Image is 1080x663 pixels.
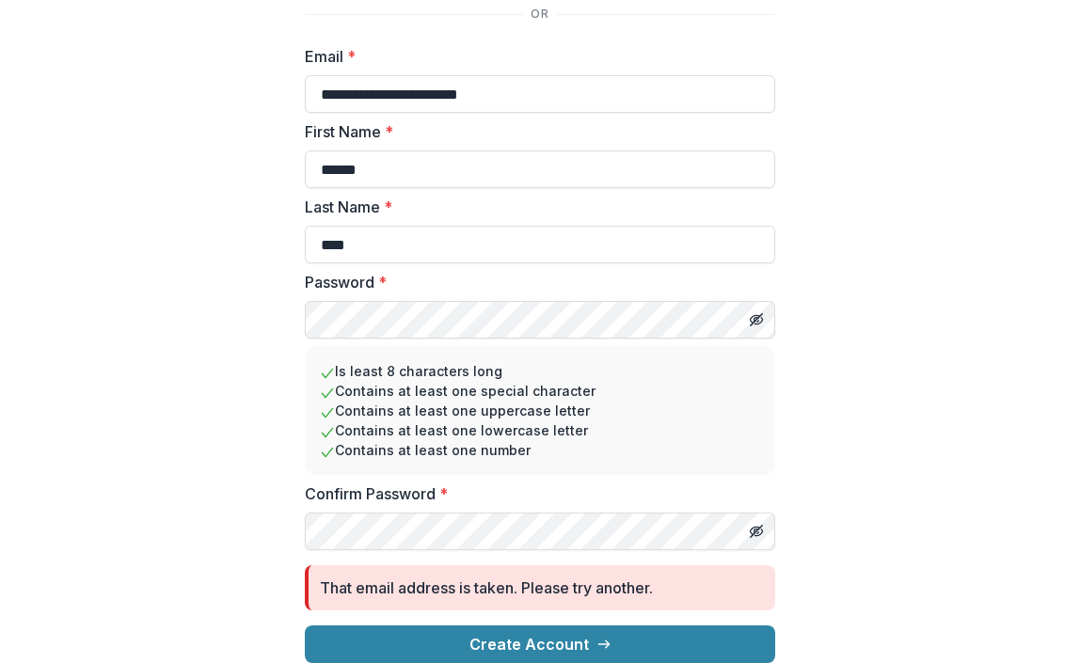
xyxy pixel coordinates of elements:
label: Password [305,271,764,293]
button: Create Account [305,625,775,663]
li: Is least 8 characters long [320,361,760,381]
li: Contains at least one number [320,440,760,460]
label: Email [305,45,764,68]
button: Toggle password visibility [741,305,771,335]
button: Toggle password visibility [741,516,771,546]
div: That email address is taken. Please try another. [320,576,653,599]
li: Contains at least one special character [320,381,760,401]
li: Contains at least one uppercase letter [320,401,760,420]
label: First Name [305,120,764,143]
li: Contains at least one lowercase letter [320,420,760,440]
label: Confirm Password [305,482,764,505]
label: Last Name [305,196,764,218]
